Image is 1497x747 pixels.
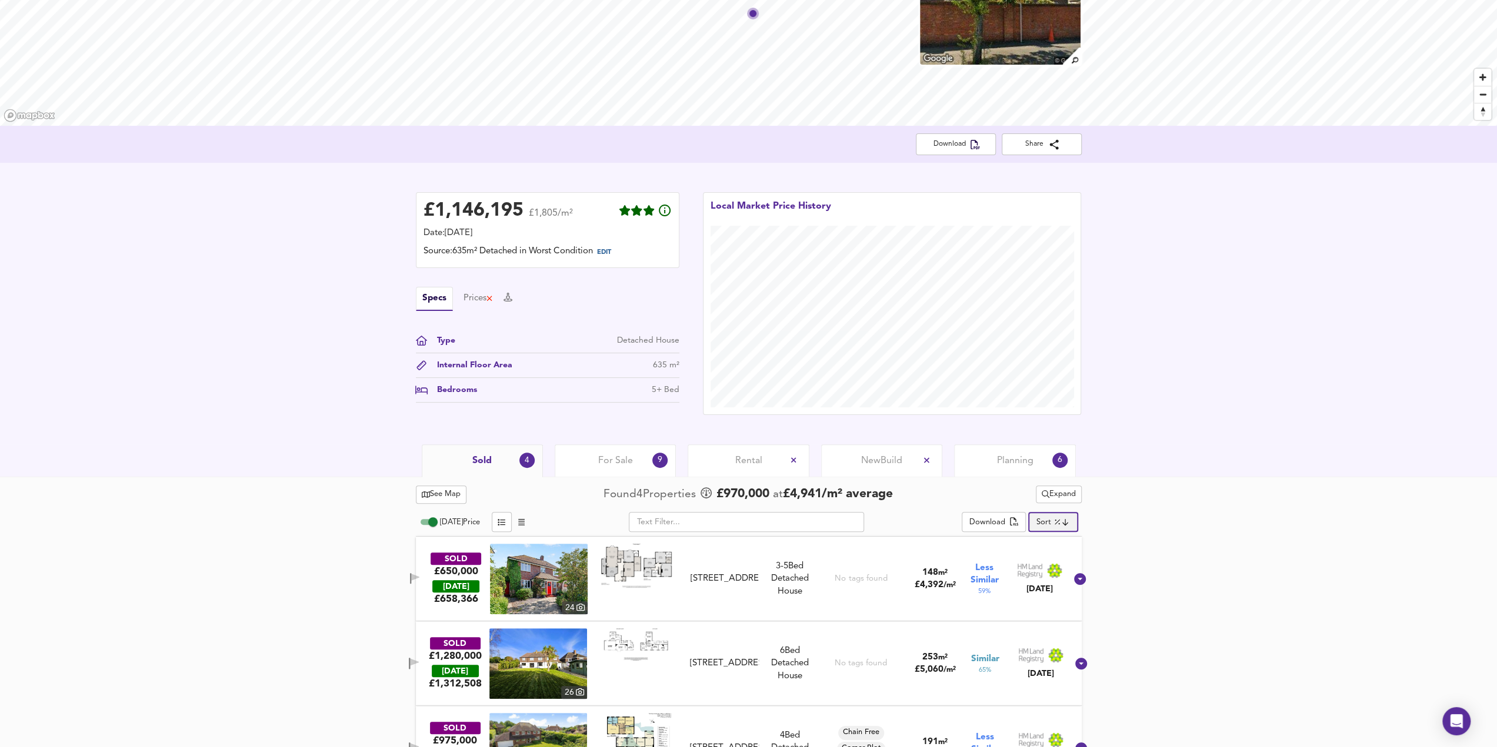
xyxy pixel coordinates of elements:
img: property thumbnail [490,544,588,614]
div: Type [428,334,455,347]
button: Expand [1036,485,1082,504]
div: Found 4 Propert ies [604,487,699,503]
div: Download [969,516,1005,530]
svg: Show Details [1074,656,1088,671]
div: 26 [561,686,587,699]
img: Floorplan [601,544,672,587]
span: See Map [422,488,461,501]
span: 148 [922,568,938,577]
div: Sort [1028,512,1078,532]
div: Detached House [763,560,816,598]
div: 9 [652,453,668,468]
div: Date: [DATE] [424,227,672,240]
span: m² [938,654,948,661]
div: [DATE] [432,580,479,592]
div: 31 Shorncliffe Road, CT20 2NQ [685,572,763,585]
div: SOLD£650,000 [DATE]£658,366property thumbnail 24 Floorplan[STREET_ADDRESS]3-5Bed Detached HouseNo... [416,537,1082,621]
button: Download [962,512,1026,532]
span: EDIT [597,249,611,256]
img: Land Registry [1018,648,1064,663]
button: Zoom in [1474,69,1491,86]
img: Land Registry [1017,563,1063,578]
button: Download [916,133,996,155]
span: 191 [922,738,938,746]
div: £1,280,000 [429,649,482,662]
div: 3-5 Bed [763,560,816,572]
a: Mapbox homepage [4,109,55,122]
span: at [773,489,783,500]
span: Sold [472,454,492,467]
span: Expand [1042,488,1076,501]
div: 4 [519,453,535,468]
div: No tags found [835,573,887,584]
div: Source: 635m² Detached in Worst Condition [424,245,672,260]
span: Download [925,138,986,150]
div: £ 1,146,195 [424,202,524,220]
button: Share [1002,133,1082,155]
span: m² [938,569,948,577]
div: SOLD [431,552,481,565]
div: 6 [1052,453,1068,468]
div: 635 m² [653,359,679,371]
div: Bedrooms [428,384,477,396]
svg: Show Details [1073,572,1087,586]
button: Specs [416,287,453,311]
div: 24 [562,601,588,614]
span: [DATE] Price [440,518,480,526]
div: £975,000 [433,734,477,747]
div: SOLD [430,637,481,649]
span: 59 % [978,587,991,596]
span: m² [938,738,948,746]
button: See Map [416,485,467,504]
div: SOLD£1,280,000 [DATE]£1,312,508property thumbnail 26 Floorplan[STREET_ADDRESS]6Bed Detached House... [416,621,1082,706]
button: Prices [464,292,494,305]
div: [STREET_ADDRESS] [690,572,758,585]
a: property thumbnail 24 [490,544,588,614]
div: Sort [1036,517,1051,528]
div: £650,000 [434,565,478,578]
div: 6 Bed Detached House [763,645,816,682]
span: £ 970,000 [716,485,769,503]
span: Chain Free [838,727,884,738]
div: SOLD [430,722,481,734]
div: [DATE] [432,665,479,677]
button: Zoom out [1474,86,1491,103]
img: property thumbnail [489,628,587,699]
span: Share [1011,138,1072,150]
span: 253 [922,653,938,662]
div: split button [1036,485,1082,504]
div: Open Intercom Messenger [1442,707,1471,735]
span: / m² [943,666,956,674]
span: £ 4,941 / m² average [783,488,893,500]
div: split button [962,512,1026,532]
span: £ 5,060 [915,665,956,674]
span: £ 4,392 [914,581,955,589]
span: / m² [943,581,955,589]
div: Internal Floor Area [428,359,512,371]
span: Planning [996,454,1033,467]
button: Reset bearing to north [1474,103,1491,120]
a: property thumbnail 26 [489,628,587,699]
div: 5+ Bed [652,384,679,396]
div: [DATE] [1017,583,1063,595]
img: Floorplan [601,628,671,661]
span: £ 658,366 [434,592,478,605]
span: Similar [971,653,999,665]
div: Detached House [617,334,679,347]
div: [STREET_ADDRESS] [689,657,758,669]
span: For Sale [598,454,633,467]
span: New Build [861,454,902,467]
span: £ 1,312,508 [429,677,482,690]
span: 65 % [979,665,991,675]
span: £1,805/m² [529,209,573,226]
input: Text Filter... [629,512,864,532]
div: Local Market Price History [711,200,831,226]
span: Less Similar [971,562,999,587]
img: search [1061,46,1082,66]
div: [DATE] [1018,668,1064,679]
span: Rental [735,454,762,467]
